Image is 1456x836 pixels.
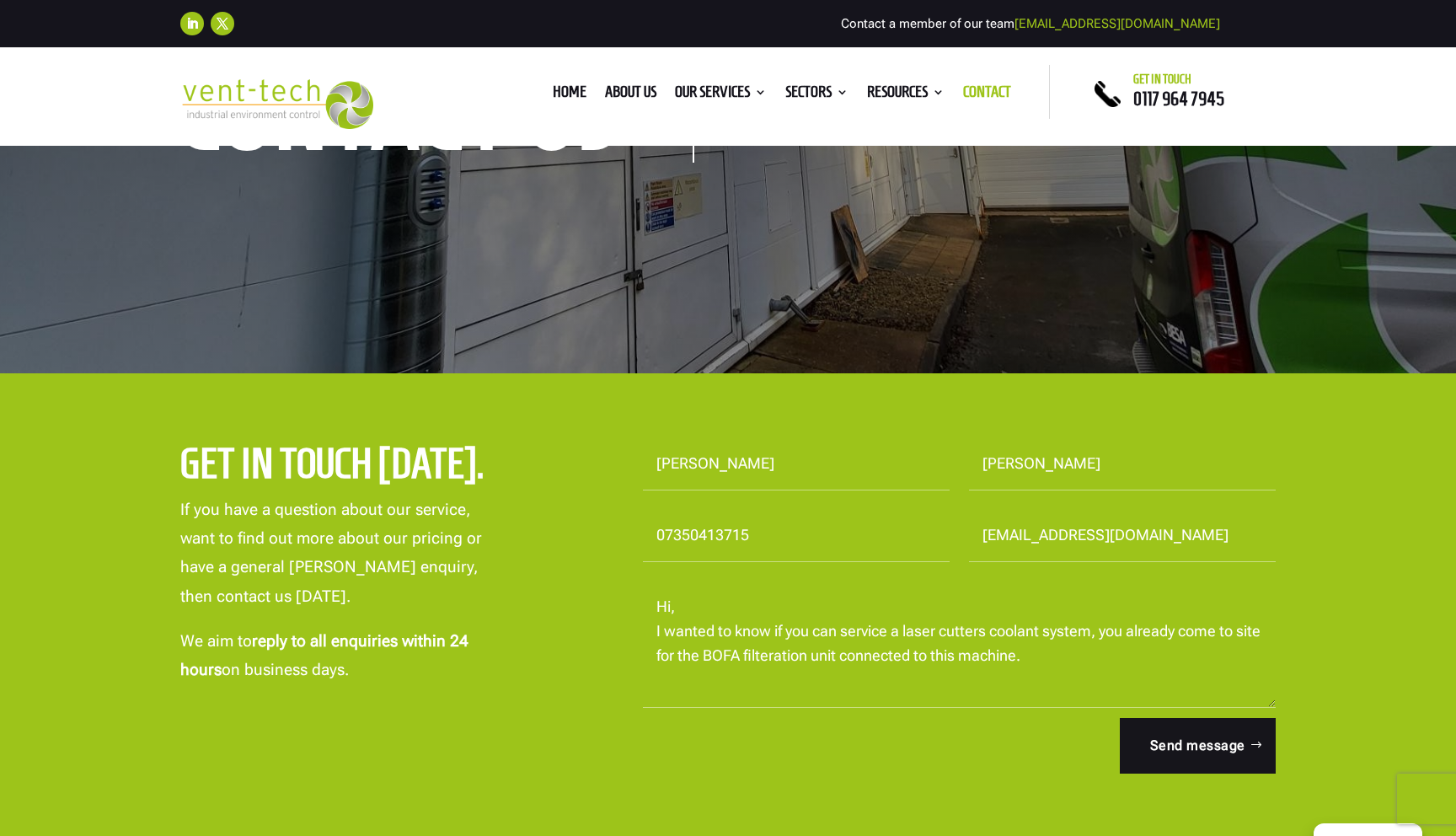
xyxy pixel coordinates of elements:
a: Sectors [785,86,848,104]
a: About us [605,86,656,104]
a: Home [553,86,586,104]
a: 0117 964 7945 [1133,88,1224,109]
span: Get in touch [1133,72,1191,86]
span: on business days. [222,660,349,679]
a: Follow on LinkedIn [180,12,204,35]
span: If you have a question about our service, want to find out more about our pricing or have a gener... [180,500,482,606]
a: Resources [867,86,945,104]
button: Send message [1120,718,1276,774]
strong: reply to all enquiries within 24 hours [180,631,468,679]
input: Your Phone [643,510,950,562]
a: Our Services [675,86,767,104]
img: 2023-09-27T08_35_16.549ZVENT-TECH---Clear-background [180,79,373,129]
a: Follow on X [211,12,234,35]
h2: Get in touch [DATE]. [180,438,532,497]
a: [EMAIL_ADDRESS][DOMAIN_NAME] [1014,16,1220,31]
input: Email Address [969,510,1276,562]
input: Last Name [969,438,1276,490]
a: Contact [963,86,1011,104]
span: We aim to [180,631,252,651]
span: Contact a member of our team [841,16,1220,31]
input: First Name [643,438,950,490]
